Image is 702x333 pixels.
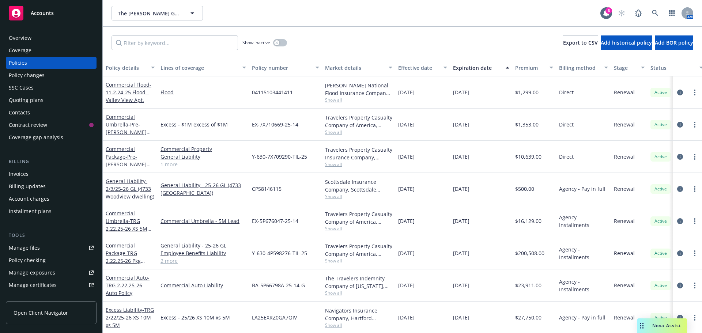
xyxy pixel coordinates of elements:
span: $10,639.00 [515,153,541,160]
span: [DATE] [453,249,469,257]
span: Show inactive [242,39,270,46]
a: Contract review [6,119,97,131]
div: Coverage [9,45,31,56]
a: circleInformation [676,185,684,193]
button: Policy details [103,59,158,76]
a: more [690,120,699,129]
a: more [690,217,699,226]
button: Lines of coverage [158,59,249,76]
span: $1,353.00 [515,121,539,128]
span: Renewal [614,249,635,257]
div: Overview [9,32,31,44]
a: more [690,249,699,258]
a: Excess - 25/26 XS 10M xs 5M [161,314,246,321]
button: Export to CSV [563,35,598,50]
div: SSC Cases [9,82,34,94]
div: Stage [614,64,637,72]
span: Agency - Pay in full [559,185,605,193]
a: Manage claims [6,292,97,303]
span: Show all [325,258,392,264]
a: General Liability - 25-26 GL [161,242,246,249]
span: Open Client Navigator [14,309,68,317]
div: Market details [325,64,384,72]
a: Start snowing [614,6,629,20]
a: more [690,313,699,322]
span: [DATE] [398,217,415,225]
div: Billing updates [9,181,46,192]
a: 2 more [161,257,246,265]
a: more [690,185,699,193]
a: Commercial Package [106,242,141,272]
span: Y-630-7X709290-TIL-25 [252,153,307,160]
span: [DATE] [398,153,415,160]
div: Manage claims [9,292,46,303]
span: [DATE] [398,88,415,96]
a: Accounts [6,3,97,23]
span: - TRG 2.22.25-26 XS 5M (lead) [106,217,151,240]
a: circleInformation [676,313,684,322]
div: Premium [515,64,545,72]
a: Policy changes [6,69,97,81]
div: Contract review [9,119,47,131]
a: Report a Bug [631,6,646,20]
span: Renewal [614,314,635,321]
span: Renewal [614,153,635,160]
span: BA-5P66798A-25-14-G [252,281,305,289]
button: The [PERSON_NAME] Group of Companies [112,6,203,20]
span: [DATE] [398,121,415,128]
span: [DATE] [398,314,415,321]
a: more [690,281,699,290]
button: Premium [512,59,556,76]
span: Renewal [614,281,635,289]
button: Nova Assist [637,318,687,333]
a: circleInformation [676,152,684,161]
span: - Pre-[PERSON_NAME] 1.22.24-25 Umbrella $1M [106,121,151,151]
div: Travelers Property Casualty Company of America, Travelers Insurance [325,210,392,226]
span: Direct [559,121,574,128]
button: Market details [322,59,395,76]
div: Scottsdale Insurance Company, Scottsdale Insurance Company (Nationwide), Burns & Wilcox [325,178,392,193]
button: Expiration date [450,59,512,76]
span: [DATE] [453,88,469,96]
span: Agency - Installments [559,278,608,293]
span: EX-7X710669-25-14 [252,121,298,128]
span: [DATE] [398,185,415,193]
button: Add historical policy [601,35,652,50]
span: - Pre-[PERSON_NAME] 1.22.25-26 PKG GL&Prop [106,153,151,183]
span: - TRG 2/22/25-26 XS 10M xs 5M [106,306,154,329]
div: Coverage gap analysis [9,132,63,143]
a: Switch app [665,6,679,20]
span: Add historical policy [601,39,652,46]
span: Agency - Installments [559,213,608,229]
div: Policies [9,57,27,69]
span: Nova Assist [652,322,681,329]
span: Show all [325,322,392,328]
span: [DATE] [453,217,469,225]
span: Active [653,154,668,160]
span: Manage exposures [6,267,97,279]
div: Manage files [9,242,40,254]
span: [DATE] [453,185,469,193]
span: Direct [559,88,574,96]
span: Agency - Installments [559,246,608,261]
span: Add BOR policy [655,39,693,46]
a: Commercial Umbrella [106,210,147,240]
a: Manage files [6,242,97,254]
a: Overview [6,32,97,44]
a: Invoices [6,168,97,180]
a: Installment plans [6,205,97,217]
div: Manage exposures [9,267,55,279]
div: 6 [605,7,612,14]
a: Billing updates [6,181,97,192]
a: Coverage [6,45,97,56]
span: $27,750.00 [515,314,541,321]
a: Flood [161,88,246,96]
a: Contacts [6,107,97,118]
span: LA25EXRZ0GA7QIV [252,314,297,321]
span: [DATE] [398,249,415,257]
span: $23,911.00 [515,281,541,289]
span: [DATE] [398,281,415,289]
span: [DATE] [453,281,469,289]
span: - 11.2.24-25 Flood -Valley View Apt. [106,81,151,103]
a: circleInformation [676,120,684,129]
